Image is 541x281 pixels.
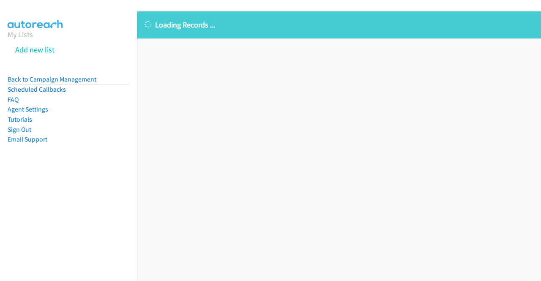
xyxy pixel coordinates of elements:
a: Add new list [15,45,55,55]
a: Scheduled Callbacks [8,85,66,93]
a: Email Support [8,135,47,143]
a: FAQ [8,95,19,104]
a: Sign Out [8,125,31,134]
a: Back to Campaign Management [8,75,96,83]
p: Loading Records ... [145,19,533,30]
a: My Lists [8,30,33,39]
a: Tutorials [8,115,32,123]
a: Agent Settings [8,105,48,113]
